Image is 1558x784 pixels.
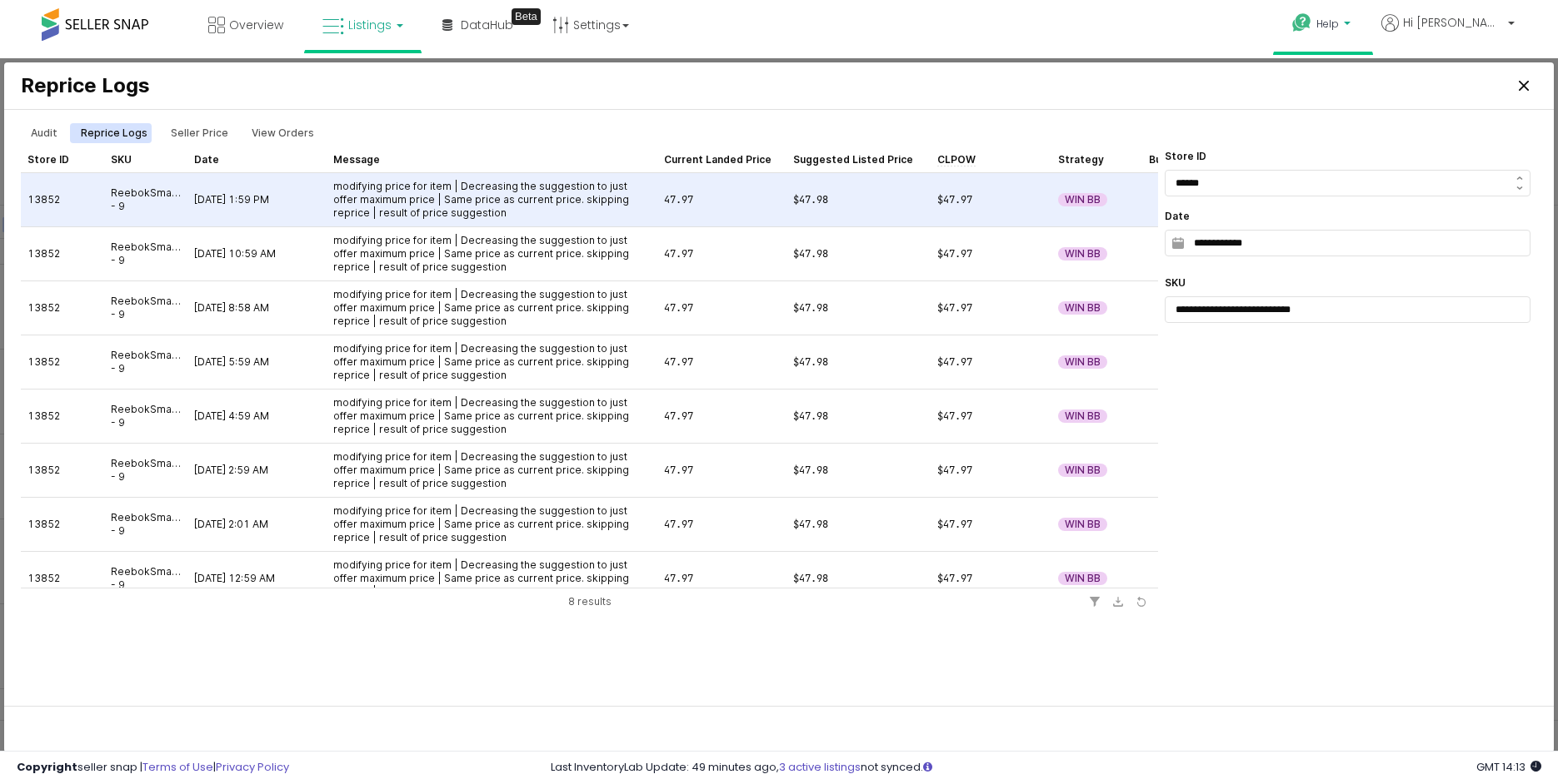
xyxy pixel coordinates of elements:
[17,760,289,776] div: seller snap | |
[1509,112,1530,126] button: Increase Store ID
[111,399,181,425] span: ReebokSmashEdgeMensWhite - 9
[194,351,269,365] span: [DATE] 4:59 AM
[793,514,828,527] span: $47.98
[1149,95,1250,108] span: Buybox share (24h)
[937,351,972,365] span: $47.97
[664,514,693,527] span: 47.97
[1058,95,1104,108] span: Strategy
[333,176,651,216] span: modifying price for item | Decreasing the suggestion to just offer maximum price | Same price as ...
[17,759,77,775] strong: Copyright
[333,122,651,161] span: modifying price for item | Decreasing the suggestion to just offer maximum price | Same price as ...
[194,243,269,256] span: [DATE] 8:58 AM
[664,189,693,202] span: 47.97
[333,95,380,108] span: Message
[1065,243,1101,256] span: WIN BB
[111,95,132,108] span: SKU
[664,459,693,473] span: 47.97
[194,459,268,473] span: [DATE] 2:01 AM
[512,8,541,25] div: Tooltip anchor
[664,297,693,310] span: 47.97
[937,405,972,419] span: $47.97
[27,135,60,148] span: 13852
[194,189,276,202] span: [DATE] 10:59 AM
[1165,151,1190,164] span: Date
[27,514,60,527] span: 13852
[1065,405,1101,419] span: WIN BB
[937,514,972,527] span: $47.97
[333,392,651,432] span: modifying price for item | Decreasing the suggestion to just offer maximum price | Same price as ...
[1065,189,1101,202] span: WIN BB
[1291,12,1312,33] i: Get Help
[21,16,1155,39] h3: Reprice Logs
[793,297,828,310] span: $47.98
[937,297,972,310] span: $47.97
[161,65,238,85] div: Seller Price
[333,500,651,540] span: modifying price for item | Decreasing the suggestion to just offer maximum price | Same price as ...
[664,405,693,419] span: 47.97
[937,459,972,473] span: $47.97
[333,284,651,324] span: modifying price for item | Decreasing the suggestion to just offer maximum price | Same price as ...
[1131,533,1151,553] button: Refresh
[333,338,651,378] span: modifying price for item | Decreasing the suggestion to just offer maximum price | Same price as ...
[1165,92,1206,104] span: Store ID
[111,290,181,317] span: ReebokSmashEdgeMensWhite - 9
[1065,514,1101,527] span: WIN BB
[27,459,60,473] span: 13852
[664,95,772,108] span: Current Landed Price
[1065,135,1101,148] span: WIN BB
[27,405,60,419] span: 13852
[937,95,976,108] span: CLPOW
[111,453,181,479] span: ReebokSmashEdgeMensWhite - 9
[71,65,157,85] div: Reprice Logs
[664,351,693,365] span: 47.97
[1403,14,1503,31] span: Hi [PERSON_NAME]
[1381,14,1515,52] a: Hi [PERSON_NAME]
[1509,126,1530,138] button: Decrease Store ID
[1108,533,1128,553] button: Download
[194,405,268,419] span: [DATE] 2:59 AM
[1476,759,1541,775] span: 2025-09-14 14:13 GMT
[348,17,392,33] span: Listings
[793,405,828,419] span: $47.98
[333,446,651,486] span: modifying price for item | Decreasing the suggestion to just offer maximum price | Same price as ...
[664,135,693,148] span: 47.97
[31,65,57,85] div: Audit
[111,345,181,371] span: ReebokSmashEdgeMensWhite - 9
[568,535,612,552] div: 8 results
[142,759,213,775] a: Terms of Use
[461,17,513,33] span: DataHub
[21,65,67,85] div: Audit
[111,236,181,263] span: ReebokSmashEdgeMensWhite - 9
[779,759,861,775] a: 3 active listings
[1065,297,1101,310] span: WIN BB
[333,230,651,270] span: modifying price for item | Decreasing the suggestion to just offer maximum price | Same price as ...
[664,243,693,256] span: 47.97
[1065,351,1101,365] span: WIN BB
[793,243,828,256] span: $47.98
[1165,218,1186,231] span: SKU
[1065,459,1101,473] span: WIN BB
[27,189,60,202] span: 13852
[111,507,181,533] span: ReebokSmashEdgeMensWhite - 9
[27,351,60,365] span: 13852
[793,189,828,202] span: $47.98
[242,65,324,85] div: View Orders
[27,297,60,310] span: 13852
[793,95,913,108] span: Suggested Listed Price
[551,760,1542,776] div: Last InventoryLab Update: 49 minutes ago, not synced.
[1511,14,1537,41] button: Close
[252,65,314,85] div: View Orders
[793,135,828,148] span: $47.98
[81,65,147,85] div: Reprice Logs
[171,65,228,85] div: Seller Price
[194,95,219,108] span: Date
[27,95,69,108] span: Store ID
[937,189,972,202] span: $47.97
[194,297,269,310] span: [DATE] 5:59 AM
[111,182,181,209] span: ReebokSmashEdgeMensWhite - 9
[194,135,269,148] span: [DATE] 1:59 PM
[27,243,60,256] span: 13852
[1085,533,1105,553] button: Filter
[194,514,275,527] span: [DATE] 12:59 AM
[937,243,972,256] span: $47.97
